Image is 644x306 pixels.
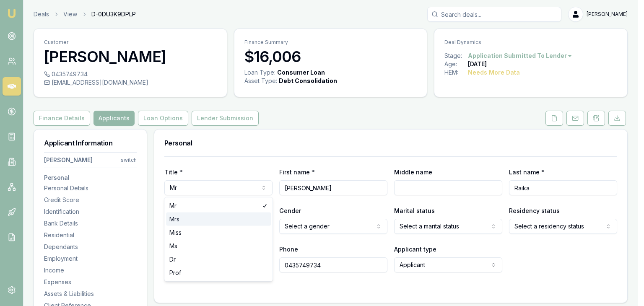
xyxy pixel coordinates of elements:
[169,202,177,210] span: Mr
[169,255,176,264] span: Dr
[169,215,179,223] span: Mrs
[169,228,182,237] span: Miss
[169,242,177,250] span: Ms
[169,269,181,277] span: Prof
